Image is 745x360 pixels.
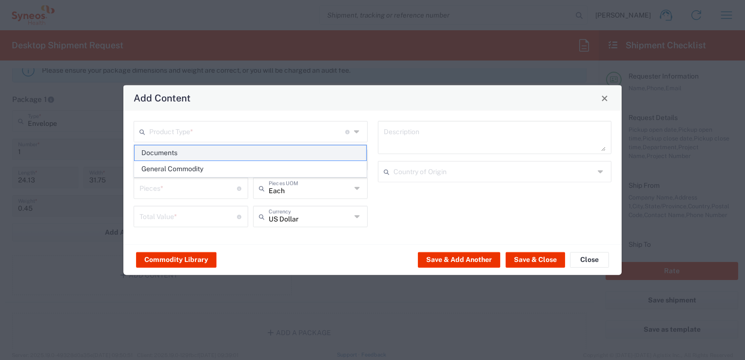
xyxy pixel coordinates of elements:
[418,252,500,267] button: Save & Add Another
[570,252,609,267] button: Close
[135,145,367,160] span: Documents
[134,91,191,105] h4: Add Content
[135,161,367,177] span: General Commodity
[136,252,216,267] button: Commodity Library
[598,91,611,105] button: Close
[506,252,565,267] button: Save & Close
